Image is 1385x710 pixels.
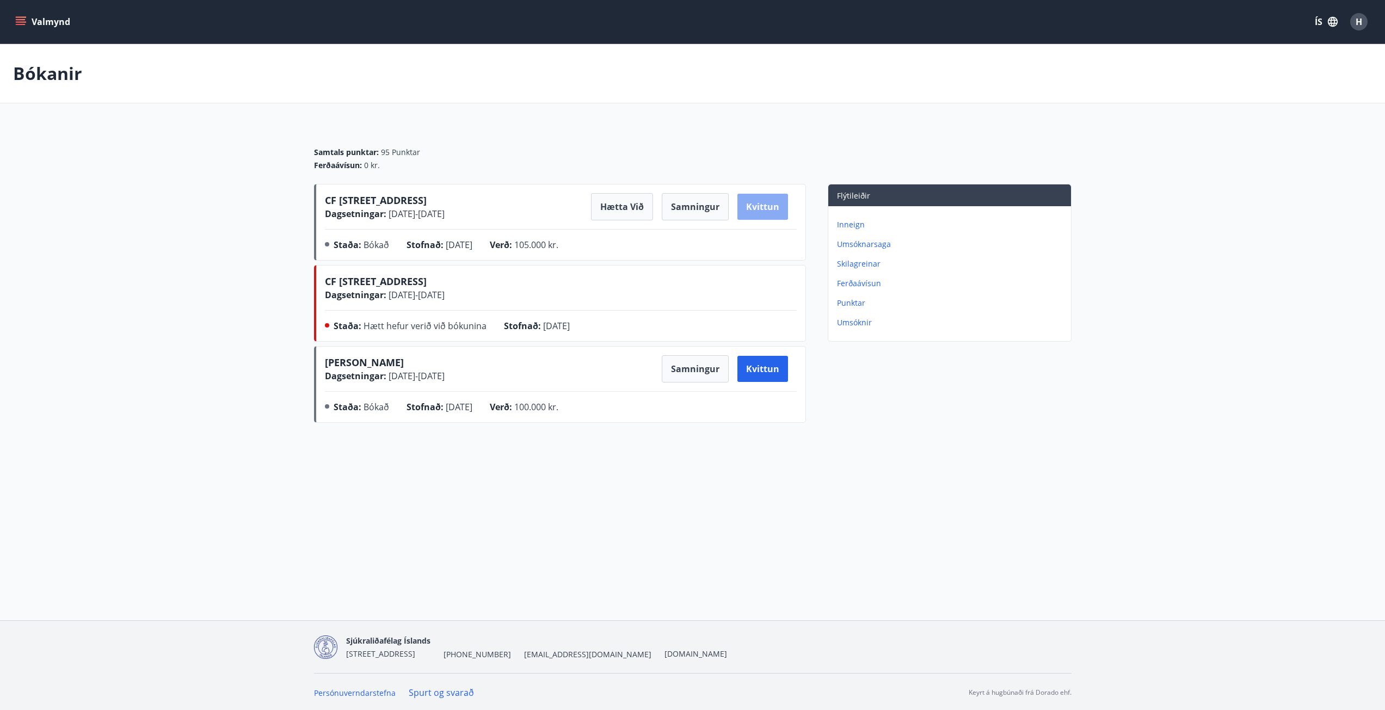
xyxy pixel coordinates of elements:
[407,239,444,251] span: Stofnað :
[314,147,379,158] span: Samtals punktar :
[514,401,558,413] span: 100.000 kr.
[314,635,337,659] img: d7T4au2pYIU9thVz4WmmUT9xvMNnFvdnscGDOPEg.png
[386,289,445,301] span: [DATE] - [DATE]
[364,401,389,413] span: Bókað
[364,320,487,332] span: Hætt hefur verið við bókunina
[524,649,651,660] span: [EMAIL_ADDRESS][DOMAIN_NAME]
[325,289,386,301] span: Dagsetningar :
[444,649,511,660] span: [PHONE_NUMBER]
[490,239,512,251] span: Verð :
[490,401,512,413] span: Verð :
[334,401,361,413] span: Staða :
[386,370,445,382] span: [DATE] - [DATE]
[837,258,1067,269] p: Skilagreinar
[346,635,430,646] span: Sjúkraliðafélag Íslands
[407,401,444,413] span: Stofnað :
[325,208,386,220] span: Dagsetningar :
[664,649,727,659] a: [DOMAIN_NAME]
[334,320,361,332] span: Staða :
[737,356,788,382] button: Kvittun
[364,239,389,251] span: Bókað
[364,160,380,171] span: 0 kr.
[381,147,420,158] span: 95 Punktar
[504,320,541,332] span: Stofnað :
[662,193,729,220] button: Samningur
[543,320,570,332] span: [DATE]
[13,12,75,32] button: menu
[837,278,1067,289] p: Ferðaávísun
[591,193,653,220] button: Hætta við
[325,275,427,288] span: CF [STREET_ADDRESS]
[314,688,396,698] a: Persónuverndarstefna
[837,239,1067,250] p: Umsóknarsaga
[314,160,362,171] span: Ferðaávísun :
[386,208,445,220] span: [DATE] - [DATE]
[325,356,404,369] span: [PERSON_NAME]
[837,298,1067,308] p: Punktar
[334,239,361,251] span: Staða :
[837,190,870,201] span: Flýtileiðir
[737,194,788,220] button: Kvittun
[837,219,1067,230] p: Inneign
[1356,16,1362,28] span: H
[969,688,1072,697] p: Keyrt á hugbúnaði frá Dorado ehf.
[346,649,415,659] span: [STREET_ADDRESS]
[446,239,472,251] span: [DATE]
[409,687,474,699] a: Spurt og svarað
[1346,9,1372,35] button: H
[325,370,386,382] span: Dagsetningar :
[514,239,558,251] span: 105.000 kr.
[325,194,427,207] span: CF [STREET_ADDRESS]
[446,401,472,413] span: [DATE]
[1309,12,1344,32] button: ÍS
[662,355,729,382] button: Samningur
[13,61,82,85] p: Bókanir
[837,317,1067,328] p: Umsóknir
